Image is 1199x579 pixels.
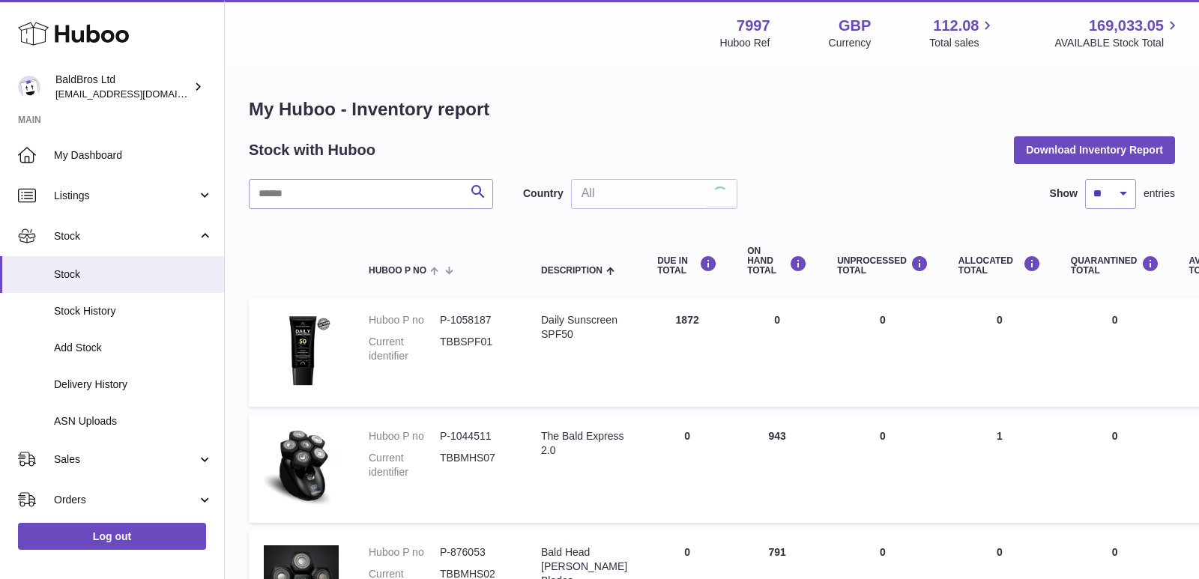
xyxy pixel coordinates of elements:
dt: Huboo P no [369,545,440,560]
span: Description [541,266,602,276]
span: Add Stock [54,341,213,355]
a: Log out [18,523,206,550]
h2: Stock with Huboo [249,140,375,160]
strong: 7997 [737,16,770,36]
td: 0 [822,298,943,407]
label: Show [1050,187,1078,201]
dt: Huboo P no [369,313,440,327]
span: entries [1144,187,1175,201]
dd: TBBMHS07 [440,451,511,479]
span: My Dashboard [54,148,213,163]
dd: TBBSPF01 [440,335,511,363]
td: 0 [822,414,943,523]
div: Currency [829,36,872,50]
span: Stock [54,229,197,243]
div: BaldBros Ltd [55,73,190,101]
img: baldbrothersblog@gmail.com [18,76,40,98]
div: QUARANTINED Total [1071,255,1159,276]
td: 0 [732,298,822,407]
div: ALLOCATED Total [958,255,1041,276]
img: product image [264,429,339,504]
span: 169,033.05 [1089,16,1164,36]
td: 1872 [642,298,732,407]
span: 112.08 [933,16,979,36]
span: 0 [1112,314,1118,326]
dt: Current identifier [369,451,440,479]
span: Stock History [54,304,213,318]
a: 112.08 Total sales [929,16,996,50]
span: Delivery History [54,378,213,392]
span: Orders [54,493,197,507]
dd: P-1044511 [440,429,511,443]
span: Huboo P no [369,266,426,276]
span: ASN Uploads [54,414,213,428]
dt: Huboo P no [369,429,440,443]
div: ON HAND Total [747,246,807,276]
img: product image [264,313,339,388]
div: The Bald Express 2.0 [541,429,627,458]
a: 169,033.05 AVAILABLE Stock Total [1054,16,1181,50]
span: AVAILABLE Stock Total [1054,36,1181,50]
label: Country [523,187,564,201]
dd: P-876053 [440,545,511,560]
dd: P-1058187 [440,313,511,327]
div: Huboo Ref [720,36,770,50]
span: 0 [1112,430,1118,442]
button: Download Inventory Report [1014,136,1175,163]
h1: My Huboo - Inventory report [249,97,1175,121]
span: 0 [1112,546,1118,558]
div: UNPROCESSED Total [837,255,928,276]
td: 943 [732,414,822,523]
div: DUE IN TOTAL [657,255,717,276]
span: [EMAIL_ADDRESS][DOMAIN_NAME] [55,88,220,100]
span: Sales [54,452,197,467]
span: Listings [54,189,197,203]
td: 1 [943,414,1056,523]
span: Total sales [929,36,996,50]
span: Stock [54,267,213,282]
div: Daily Sunscreen SPF50 [541,313,627,342]
strong: GBP [839,16,871,36]
dt: Current identifier [369,335,440,363]
td: 0 [642,414,732,523]
td: 0 [943,298,1056,407]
